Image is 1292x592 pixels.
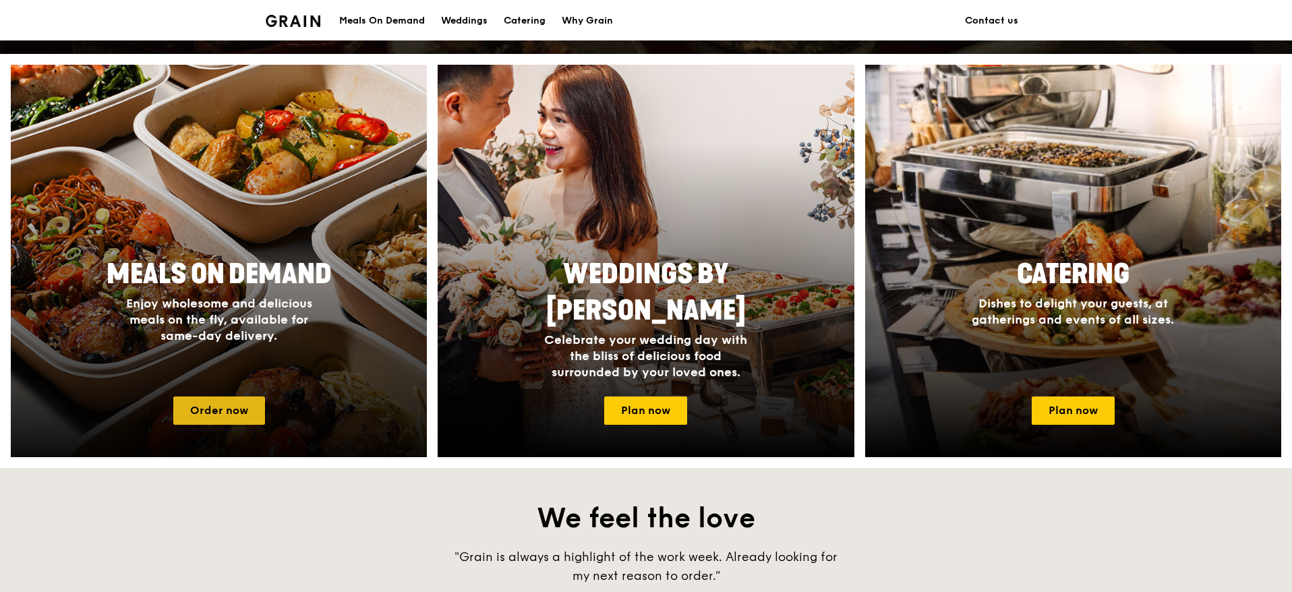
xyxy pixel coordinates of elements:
[496,1,554,41] a: Catering
[604,396,687,425] a: Plan now
[438,65,854,457] a: Weddings by [PERSON_NAME]Celebrate your wedding day with the bliss of delicious food surrounded b...
[554,1,621,41] a: Why Grain
[126,296,312,343] span: Enjoy wholesome and delicious meals on the fly, available for same-day delivery.
[433,1,496,41] a: Weddings
[444,547,848,585] div: "Grain is always a highlight of the work week. Already looking for my next reason to order.”
[441,1,488,41] div: Weddings
[504,1,546,41] div: Catering
[438,65,854,457] img: weddings-card.4f3003b8.jpg
[173,396,265,425] a: Order now
[562,1,613,41] div: Why Grain
[865,65,1281,457] a: CateringDishes to delight your guests, at gatherings and events of all sizes.Plan now
[865,65,1281,457] img: catering-card.e1cfaf3e.jpg
[339,1,425,41] div: Meals On Demand
[957,1,1026,41] a: Contact us
[546,258,746,327] span: Weddings by [PERSON_NAME]
[1032,396,1115,425] a: Plan now
[266,15,320,27] img: Grain
[972,296,1174,327] span: Dishes to delight your guests, at gatherings and events of all sizes.
[544,332,747,380] span: Celebrate your wedding day with the bliss of delicious food surrounded by your loved ones.
[107,258,332,291] span: Meals On Demand
[11,65,427,457] a: Meals On DemandEnjoy wholesome and delicious meals on the fly, available for same-day delivery.Or...
[1017,258,1129,291] span: Catering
